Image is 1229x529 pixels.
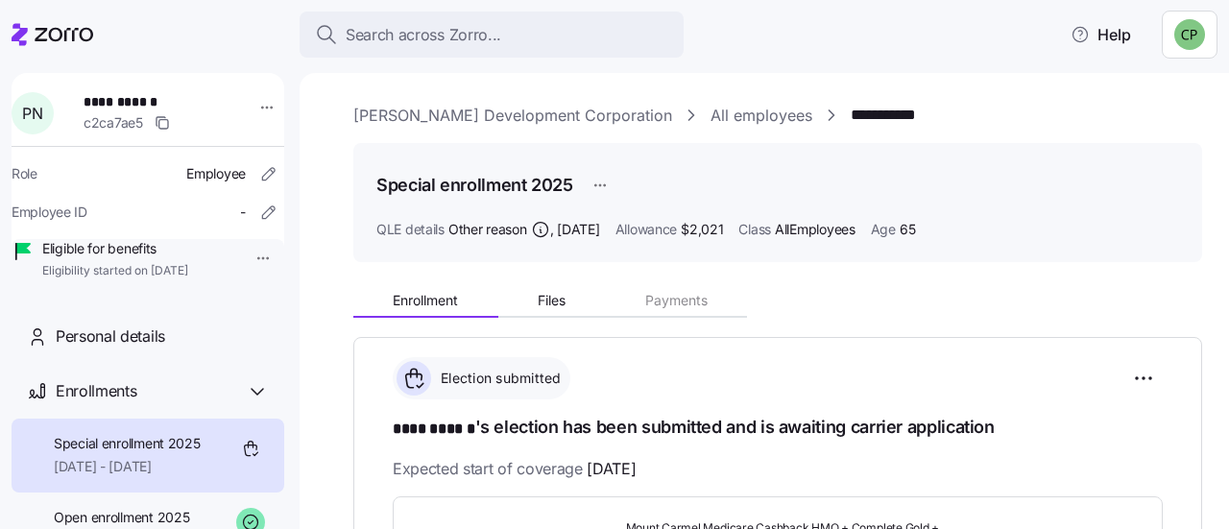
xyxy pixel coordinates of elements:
span: c2ca7ae5 [84,113,143,132]
span: Enrollment [393,294,458,307]
button: Search across Zorro... [300,12,684,58]
h1: Special enrollment 2025 [376,173,573,197]
span: Election submitted [435,369,562,388]
span: Age [871,220,896,239]
span: Expected start of coverage [393,457,636,481]
span: Class [738,220,771,239]
span: $2,021 [681,220,723,239]
button: Help [1055,15,1146,54]
span: Eligibility started on [DATE] [42,263,188,279]
h1: 's election has been submitted and is awaiting carrier application [393,415,1163,442]
a: [PERSON_NAME] Development Corporation [353,104,672,128]
span: QLE details [376,220,445,239]
span: Help [1071,23,1131,46]
span: Other reason , [448,220,600,239]
img: 8424d6c99baeec437bf5dae78df33962 [1174,19,1205,50]
span: [DATE] [557,220,599,239]
span: - [240,203,246,222]
a: All employees [711,104,812,128]
span: [DATE] [587,457,636,481]
span: Employee [186,164,246,183]
span: Enrollments [56,379,136,403]
span: Open enrollment 2025 [54,508,189,527]
span: Employee ID [12,203,87,222]
span: Payments [645,294,708,307]
span: Search across Zorro... [346,23,501,47]
span: Eligible for benefits [42,239,188,258]
span: Personal details [56,325,165,349]
span: 65 [900,220,915,239]
span: Allowance [615,220,677,239]
span: [DATE] - [DATE] [54,457,201,476]
span: P N [22,106,42,121]
span: AllEmployees [775,220,855,239]
span: Files [538,294,566,307]
span: Role [12,164,37,183]
span: Special enrollment 2025 [54,434,201,453]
